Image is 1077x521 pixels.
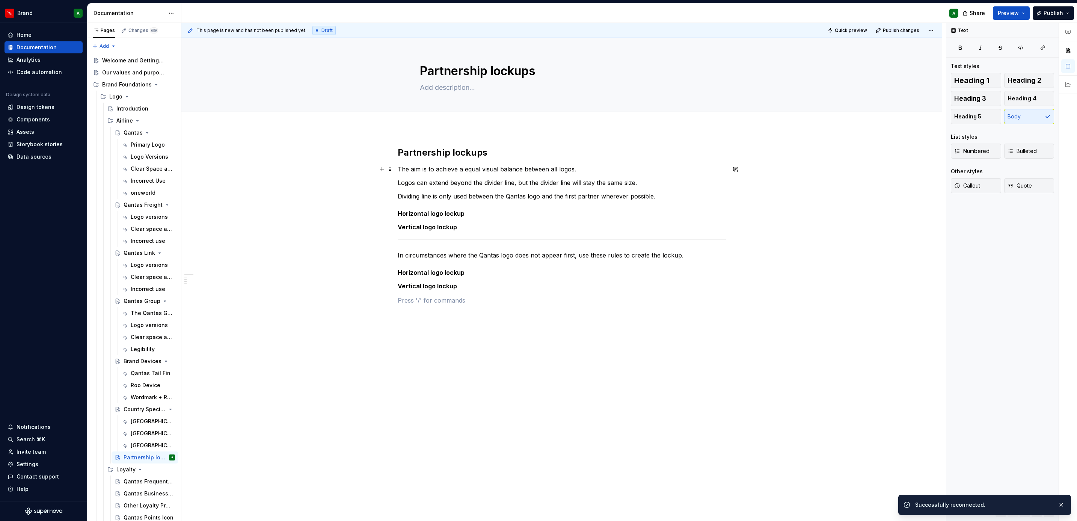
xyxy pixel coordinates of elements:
div: Search ⌘K [17,436,45,443]
div: Qantas Business Rewards [124,490,173,497]
div: Logo Versions [131,153,168,161]
div: Incorrect use [131,237,165,245]
span: Quote [1008,182,1032,189]
div: Clear space and minimum size [131,273,173,281]
div: Legibility [131,345,155,353]
div: Logo versions [131,213,168,221]
a: Other Loyalty Products [112,500,178,512]
div: Logo versions [131,261,168,269]
span: This page is new and has not been published yet. [196,27,306,33]
span: Heading 5 [954,113,981,120]
a: Components [5,114,83,126]
button: Heading 3 [951,91,1001,106]
a: Legibility [119,343,178,355]
div: [GEOGRAPHIC_DATA] [131,430,173,437]
div: Brand Devices [124,357,161,365]
div: Qantas [124,129,143,136]
div: Clear space and minimum size [131,225,173,233]
a: Storybook stories [5,138,83,150]
div: Loyalty [104,463,178,476]
div: Design system data [6,92,50,98]
a: Incorrect use [119,283,178,295]
div: The Qantas Group logo [131,309,173,317]
div: Loyalty [116,466,136,473]
a: Qantas [112,127,178,139]
button: Heading 1 [951,73,1001,88]
button: Quote [1004,178,1054,193]
button: Share [959,6,990,20]
div: Text styles [951,62,979,70]
span: Publish [1044,9,1063,17]
div: Home [17,31,32,39]
div: Qantas Link [124,249,155,257]
span: Quick preview [835,27,867,33]
button: Heading 4 [1004,91,1054,106]
div: Components [17,116,50,123]
a: Country Specific Logos [112,403,178,415]
div: Qantas Freight [124,201,163,209]
a: Qantas Freight [112,199,178,211]
div: Airline [104,115,178,127]
div: Data sources [17,153,51,161]
div: Qantas Group [124,297,160,305]
a: Analytics [5,54,83,66]
span: Add [100,43,109,49]
p: Dividing line is only used between the Qantas logo and the first partner wherever possible. [398,192,726,201]
a: Clear space and minimum size [119,271,178,283]
div: Assets [17,128,34,136]
div: Logo versions [131,321,168,329]
a: oneworld [119,187,178,199]
svg: Supernova Logo [25,507,62,515]
span: Bulleted [1008,147,1037,155]
div: Qantas Frequent Flyer logo [124,478,173,485]
a: Qantas Frequent Flyer logo [112,476,178,488]
p: In circumstances where the Qantas logo does not appear first, use these rules to create the lockup. [398,251,726,260]
span: Numbered [954,147,990,155]
div: Contact support [17,473,59,480]
div: Notifications [17,423,51,431]
div: Help [17,485,29,493]
div: Introduction [116,105,148,112]
div: [GEOGRAPHIC_DATA] [131,418,173,425]
a: Clear space and minimum size [119,223,178,235]
div: Incorrect Use [131,177,166,185]
div: Storybook stories [17,141,63,148]
a: Incorrect Use [119,175,178,187]
div: A [77,10,80,16]
div: Analytics [17,56,41,64]
div: Other styles [951,168,983,175]
a: Clear Space and Minimum Size [119,163,178,175]
div: Successfully reconnected. [915,501,1052,509]
a: Partnership lockupsA [112,451,178,463]
button: Heading 2 [1004,73,1054,88]
span: Publish changes [883,27,919,33]
button: Heading 5 [951,109,1001,124]
div: Code automation [17,68,62,76]
div: Country Specific Logos [124,406,166,413]
p: The aim is to achieve a equal visual balance between all logos. [398,165,726,174]
a: Brand Devices [112,355,178,367]
div: Our values and purpose [102,69,164,76]
span: Heading 4 [1008,95,1036,102]
span: Heading 2 [1008,77,1041,84]
span: Heading 1 [954,77,990,84]
div: Incorrect use [131,285,165,293]
span: Callout [954,182,980,189]
a: Design tokens [5,101,83,113]
h5: Vertical logo lockup [398,223,726,231]
h2: Partnership lockups [398,147,726,159]
a: Logo versions [119,259,178,271]
textarea: Partnership lockups [418,62,702,80]
a: [GEOGRAPHIC_DATA] [119,439,178,451]
a: Logo Versions [119,151,178,163]
a: Introduction [104,103,178,115]
div: Invite team [17,448,46,456]
button: Bulleted [1004,144,1054,159]
div: Logo [109,93,122,100]
a: Code automation [5,66,83,78]
a: Qantas Tail Fin [119,367,178,379]
a: Qantas Link [112,247,178,259]
button: Add [90,41,118,51]
div: Documentation [17,44,57,51]
button: Publish [1033,6,1074,20]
